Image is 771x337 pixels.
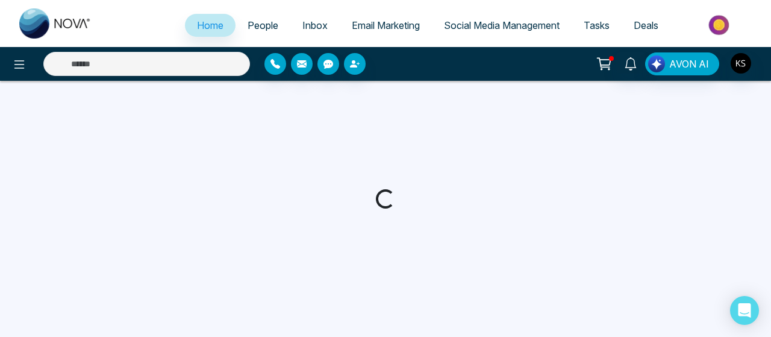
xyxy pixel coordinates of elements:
img: Market-place.gif [676,11,764,39]
span: Social Media Management [444,19,560,31]
span: People [248,19,278,31]
img: Nova CRM Logo [19,8,92,39]
span: Inbox [302,19,328,31]
div: Open Intercom Messenger [730,296,759,325]
span: AVON AI [669,57,709,71]
span: Email Marketing [352,19,420,31]
span: Deals [634,19,658,31]
img: User Avatar [731,53,751,74]
a: Home [185,14,236,37]
span: Home [197,19,223,31]
a: Social Media Management [432,14,572,37]
a: Deals [622,14,670,37]
img: Lead Flow [648,55,665,72]
a: Inbox [290,14,340,37]
a: People [236,14,290,37]
a: Email Marketing [340,14,432,37]
a: Tasks [572,14,622,37]
span: Tasks [584,19,610,31]
button: AVON AI [645,52,719,75]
